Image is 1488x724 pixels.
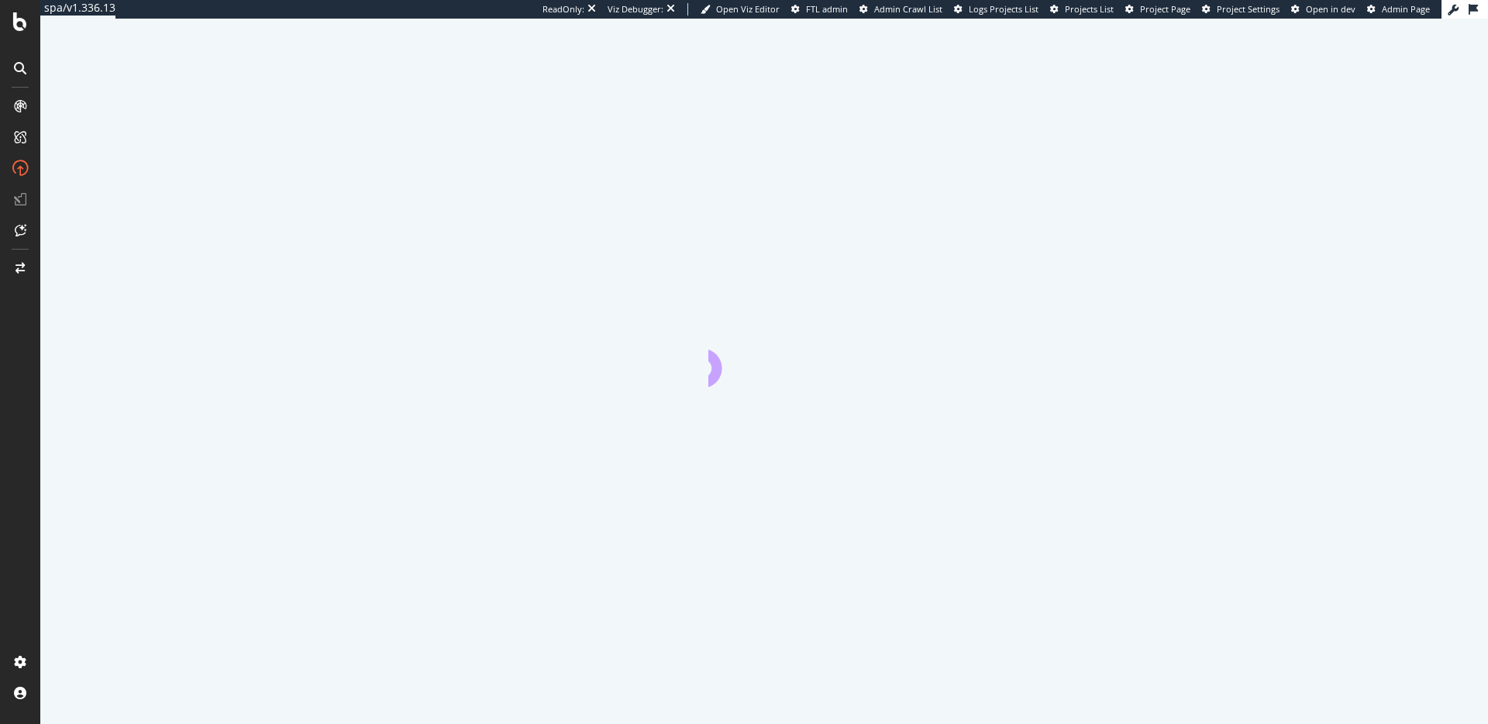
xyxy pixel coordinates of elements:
span: Project Page [1140,3,1190,15]
span: Logs Projects List [969,3,1038,15]
span: Open in dev [1306,3,1355,15]
span: FTL admin [806,3,848,15]
span: Open Viz Editor [716,3,780,15]
a: Open in dev [1291,3,1355,16]
div: animation [708,331,820,387]
span: Admin Crawl List [874,3,942,15]
a: Projects List [1050,3,1114,16]
span: Project Settings [1217,3,1280,15]
div: ReadOnly: [542,3,584,16]
a: Admin Page [1367,3,1430,16]
a: Open Viz Editor [701,3,780,16]
span: Projects List [1065,3,1114,15]
a: FTL admin [791,3,848,16]
a: Project Page [1125,3,1190,16]
span: Admin Page [1382,3,1430,15]
a: Admin Crawl List [859,3,942,16]
div: Viz Debugger: [608,3,663,16]
a: Project Settings [1202,3,1280,16]
a: Logs Projects List [954,3,1038,16]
